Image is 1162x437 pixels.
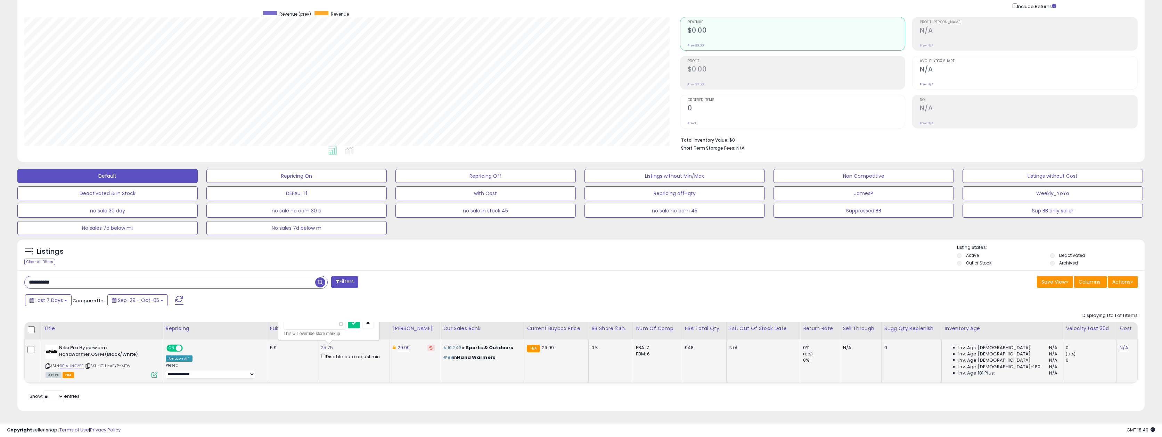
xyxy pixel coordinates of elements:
button: Default [17,169,198,183]
span: N/A [1049,345,1057,351]
button: Listings without Cost [963,169,1143,183]
span: N/A [1049,351,1057,357]
b: Nike Pro Hyperwarm Handwarmer,OSFM(Black/White) [59,345,144,359]
div: FBM: 6 [636,351,676,357]
div: Num of Comp. [636,325,679,332]
div: This will override store markup [284,330,374,337]
span: Last 7 Days [35,297,63,304]
div: FBA Total Qty [685,325,723,332]
div: Displaying 1 to 1 of 1 items [1082,312,1138,319]
div: Cost [1120,325,1135,332]
div: Min Price [321,325,387,332]
img: 21wk5kl2niL._SL40_.jpg [46,345,57,359]
div: Sugg Qty Replenish [884,325,939,332]
small: Prev: N/A [920,82,933,86]
button: Sup BB only seller [963,204,1143,218]
span: Revenue [688,20,905,24]
div: BB Share 24h. [591,325,630,332]
span: FBA [63,372,74,378]
button: No sales 7d below m [206,221,387,235]
span: Columns [1079,278,1100,285]
label: Active [966,252,979,258]
a: 29.99 [398,344,410,351]
span: Ordered Items [688,98,905,102]
small: FBA [527,345,540,352]
button: no sale in stock 45 [395,204,576,218]
small: Prev: $0.00 [688,43,704,48]
span: Revenue [331,11,349,17]
button: Deactivated & In Stock [17,186,198,200]
span: Inv. Age [DEMOGRAPHIC_DATA]: [958,357,1032,363]
span: All listings currently available for purchase on Amazon [46,372,62,378]
span: Hand Warmers [457,354,496,361]
div: Preset: [166,363,262,379]
span: N/A [1049,357,1057,363]
button: no sale 30 day [17,204,198,218]
small: (0%) [1066,351,1075,357]
span: Sep-29 - Oct-05 [118,297,159,304]
div: 0% [803,345,840,351]
button: Last 7 Days [25,294,72,306]
label: Archived [1059,260,1078,266]
a: Privacy Policy [90,427,121,433]
button: Actions [1108,276,1138,288]
label: Deactivated [1059,252,1085,258]
h2: 0 [688,104,905,114]
p: in [443,345,518,351]
button: Repricing Off [395,169,576,183]
div: 5.9 [270,345,312,351]
span: 2025-10-13 18:49 GMT [1127,427,1155,433]
span: N/A [736,145,745,151]
div: [PERSON_NAME] [393,325,437,332]
label: Out of Stock [966,260,991,266]
button: with Cost [395,186,576,200]
button: DEFAULT1 [206,186,387,200]
button: Repricing On [206,169,387,183]
h2: N/A [920,26,1137,36]
h2: N/A [920,104,1137,114]
p: Listing States: [957,244,1145,251]
button: Weekly_YoYo [963,186,1143,200]
span: | SKU: 1C1U-AEYP-XJTW [85,363,131,369]
p: in [443,354,518,361]
small: (0%) [803,351,813,357]
a: B01AHN2V2E [60,363,84,369]
span: Profit [PERSON_NAME] [920,20,1137,24]
a: 25.75 [321,344,333,351]
button: Filters [331,276,358,288]
small: Prev: $0.00 [688,82,704,86]
div: N/A [843,345,876,351]
div: seller snap | | [7,427,121,434]
div: Disable auto adjust min [321,353,384,360]
a: Terms of Use [59,427,89,433]
button: No sales 7d below mi [17,221,198,235]
div: 0 [1066,345,1116,351]
p: N/A [729,345,790,351]
span: Profit [688,59,905,63]
h5: Listings [37,247,64,257]
h2: $0.00 [688,26,905,36]
div: FBA: 7 [636,345,676,351]
h2: N/A [920,65,1137,75]
button: no sale no com 45 [584,204,765,218]
span: Inv. Age [DEMOGRAPHIC_DATA]-180: [958,364,1041,370]
span: Inv. Age [DEMOGRAPHIC_DATA]: [958,351,1032,357]
div: 0 [884,345,936,351]
button: Suppressed BB [774,204,954,218]
span: N/A [1049,364,1057,370]
span: ROI [920,98,1137,102]
div: 0% [591,345,628,351]
div: Amazon AI * [166,355,193,362]
small: Prev: 0 [688,121,697,125]
div: ASIN: [46,345,157,377]
span: N/A [1049,370,1057,376]
div: Fulfillment Cost [270,325,315,332]
div: 948 [685,345,721,351]
span: Revenue (prev) [279,11,311,17]
div: Cur Sales Rank [443,325,521,332]
h2: $0.00 [688,65,905,75]
div: Velocity Last 30d [1066,325,1114,332]
span: 29.99 [542,344,554,351]
div: Include Returns [1007,2,1065,10]
th: Please note that this number is a calculation based on your required days of coverage and your ve... [881,322,942,339]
